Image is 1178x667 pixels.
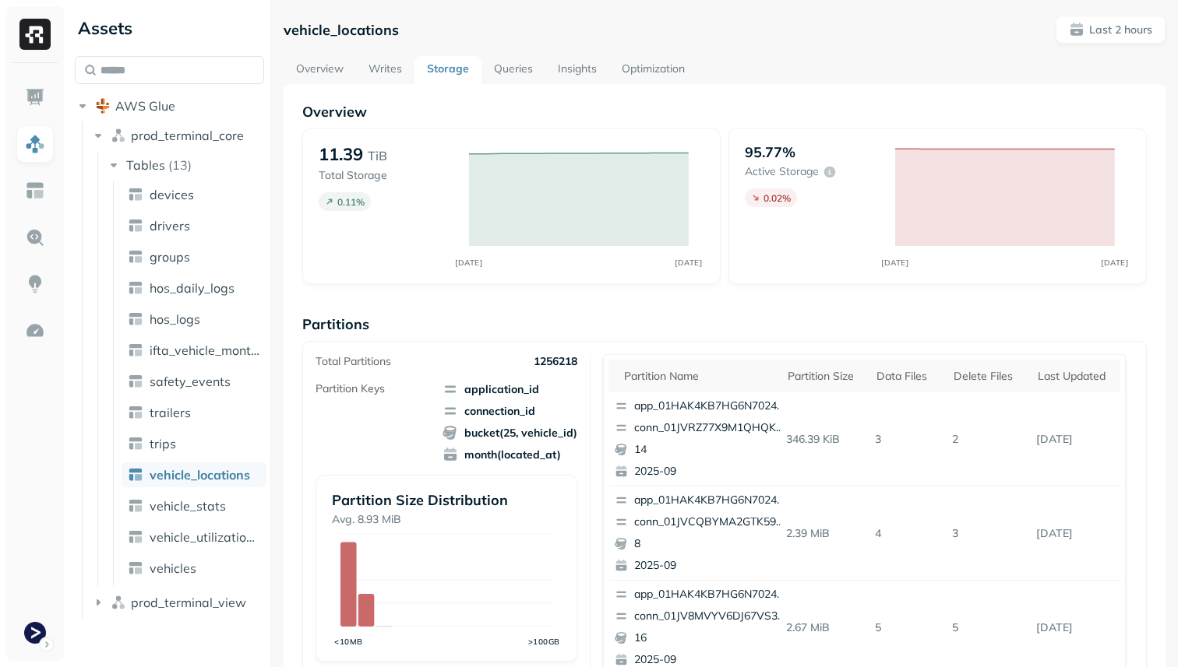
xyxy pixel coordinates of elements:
a: trailers [122,400,266,425]
a: ifta_vehicle_months [122,338,266,363]
img: table [128,218,143,233]
button: app_01HAK4KB7HG6N7024210G3S8D5conn_01JVRZ77X9M1QHQKQNA347GQXG142025-09 [608,392,792,486]
span: bucket(25, vehicle_id) [443,425,577,441]
p: app_01HAK4KB7HG6N7024210G3S8D5 [634,398,785,414]
p: 2.39 MiB [780,520,869,547]
div: Assets [75,16,264,40]
img: table [128,249,143,265]
p: 2.67 MiB [780,614,869,641]
tspan: [DATE] [675,258,703,267]
a: Queries [481,56,545,84]
p: 5 [869,614,946,641]
p: Total Storage [319,168,453,183]
button: prod_terminal_view [90,590,265,615]
p: 3 [946,520,1030,547]
img: Optimization [25,321,45,341]
p: Partition Size Distribution [332,491,561,509]
a: vehicle_utilization_day [122,525,266,549]
img: table [128,280,143,296]
p: ( 13 ) [168,157,192,173]
p: TiB [368,146,387,165]
p: 11.39 [319,143,363,165]
tspan: >100GB [528,637,560,646]
img: table [128,405,143,420]
span: Tables [126,157,165,173]
a: Storage [414,56,481,84]
button: prod_terminal_core [90,123,265,148]
div: Last updated [1038,369,1113,384]
p: app_01HAK4KB7HG6N7024210G3S8D5 [634,587,785,602]
div: Delete Files [954,369,1022,384]
span: safety_events [150,374,231,389]
p: 2025-09 [634,558,785,574]
p: Avg. 8.93 MiB [332,512,561,527]
p: 5 [946,614,1030,641]
a: vehicle_locations [122,462,266,487]
p: app_01HAK4KB7HG6N7024210G3S8D5 [634,493,785,508]
a: Writes [356,56,414,84]
span: vehicles [150,560,196,576]
a: hos_logs [122,307,266,332]
button: app_01HAK4KB7HG6N7024210G3S8D5conn_01JVCQBYMA2GTK59DMY1NJPE3K82025-09 [608,486,792,580]
p: 95.77% [745,143,795,161]
p: 2025-09 [634,464,785,479]
p: Total Partitions [316,354,391,369]
a: hos_daily_logs [122,276,266,300]
img: table [128,342,143,358]
img: table [128,529,143,545]
a: groups [122,244,266,269]
span: drivers [150,218,190,233]
img: namespace [111,128,126,143]
a: trips [122,431,266,456]
p: 0.02 % [764,192,791,204]
button: AWS Glue [75,93,264,118]
img: table [128,187,143,202]
span: prod_terminal_view [131,595,246,610]
a: Optimization [609,56,697,84]
p: 16 [634,630,785,646]
img: namespace [111,595,126,610]
span: application_id [443,381,577,397]
p: Sep 17, 2025 [1030,426,1120,453]
span: AWS Glue [115,98,175,114]
span: hos_daily_logs [150,280,235,296]
img: root [95,98,111,114]
img: Assets [25,134,45,154]
p: Last 2 hours [1089,23,1152,37]
p: 346.39 KiB [780,426,869,453]
button: Tables(13) [106,153,266,177]
span: trailers [150,405,191,420]
a: vehicles [122,556,266,581]
span: vehicle_stats [150,498,226,514]
img: table [128,560,143,576]
p: 14 [634,442,785,458]
img: table [128,498,143,514]
p: conn_01JVRZ77X9M1QHQKQNA347GQXG [634,420,785,436]
a: drivers [122,213,266,238]
p: 0.11 % [337,196,365,208]
a: Insights [545,56,609,84]
a: safety_events [122,369,266,394]
span: vehicle_utilization_day [150,529,260,545]
p: Sep 17, 2025 [1030,614,1120,641]
div: Partition name [624,369,772,384]
span: trips [150,436,176,451]
button: Last 2 hours [1056,16,1166,44]
span: month(located_at) [443,447,577,462]
tspan: [DATE] [882,258,909,267]
p: Overview [302,103,1147,121]
img: Ryft [19,19,51,50]
p: 3 [869,426,946,453]
div: Data Files [876,369,938,384]
span: ifta_vehicle_months [150,342,260,358]
p: Sep 17, 2025 [1030,520,1120,547]
img: Insights [25,274,45,294]
p: 1256218 [534,354,577,369]
p: 4 [869,520,946,547]
img: Query Explorer [25,227,45,247]
p: Active storage [745,164,819,179]
img: table [128,467,143,483]
img: Terminal [24,622,46,644]
a: vehicle_stats [122,493,266,518]
span: devices [150,187,194,202]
